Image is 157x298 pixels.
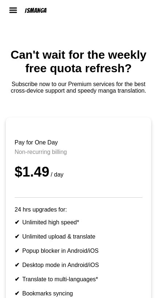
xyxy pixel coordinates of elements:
[15,233,19,240] b: ✔
[49,171,64,178] small: / day
[15,248,19,254] b: ✔
[15,262,19,268] b: ✔
[9,6,18,15] img: hamburger
[15,233,142,240] li: Unlimited upload & translate
[15,164,142,180] div: $1.49
[15,262,142,268] li: Desktop mode in Android/iOS
[15,276,19,282] b: ✔
[22,7,60,14] a: IsManga
[25,7,47,14] div: IsManga
[15,290,142,297] li: Bookmarks syncing
[15,206,142,213] p: 24 hrs upgrades for:
[15,219,19,225] b: ✔
[15,276,142,283] li: Translate to multi-languages*
[15,219,142,226] li: Unlimited high speed*
[6,81,151,94] p: Subscribe now to our Premium services for the best cross-device support and speedy manga translat...
[15,290,19,297] b: ✔
[15,149,142,155] p: Non-recurring billing
[15,247,142,254] li: Popup blocker in Android/iOS
[6,48,151,75] h1: Can't wait for the weekly free quota refresh?
[15,139,142,146] h3: Pay for One Day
